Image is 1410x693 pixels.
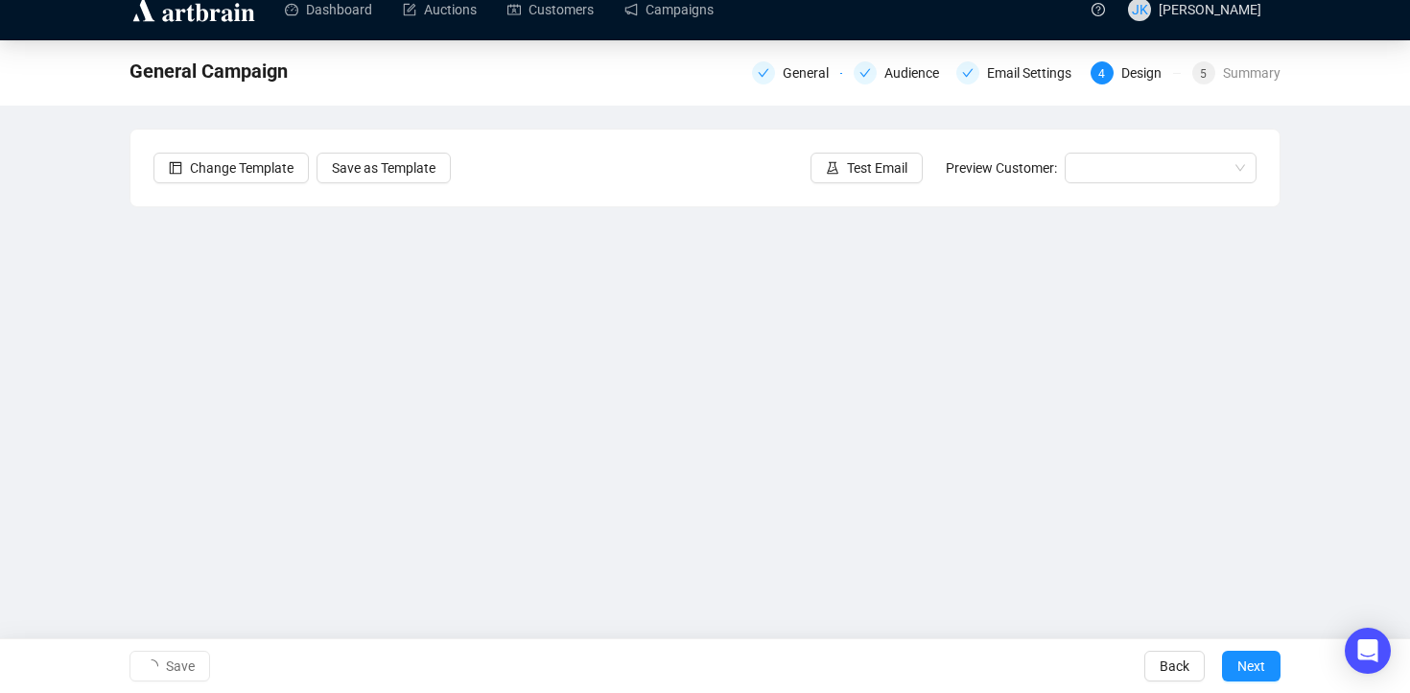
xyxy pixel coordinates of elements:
[854,61,944,84] div: Audience
[956,61,1079,84] div: Email Settings
[142,657,160,675] span: loading
[1192,61,1281,84] div: 5Summary
[811,153,923,183] button: Test Email
[1345,628,1391,674] div: Open Intercom Messenger
[169,161,182,175] span: layout
[783,61,840,84] div: General
[1091,61,1181,84] div: 4Design
[1222,651,1281,681] button: Next
[847,157,907,179] span: Test Email
[826,161,839,175] span: experiment
[129,651,210,681] button: Save
[758,67,769,79] span: check
[129,56,288,86] span: General Campaign
[317,153,451,183] button: Save as Template
[332,157,435,179] span: Save as Template
[1092,3,1105,16] span: question-circle
[859,67,871,79] span: check
[752,61,842,84] div: General
[1098,67,1105,81] span: 4
[946,160,1057,176] span: Preview Customer:
[1223,61,1281,84] div: Summary
[1121,61,1173,84] div: Design
[1200,67,1207,81] span: 5
[962,67,974,79] span: check
[190,157,294,179] span: Change Template
[987,61,1083,84] div: Email Settings
[1160,639,1189,693] span: Back
[1159,2,1261,17] span: [PERSON_NAME]
[166,639,195,693] span: Save
[1237,639,1265,693] span: Next
[884,61,951,84] div: Audience
[1144,651,1205,681] button: Back
[153,153,309,183] button: Change Template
